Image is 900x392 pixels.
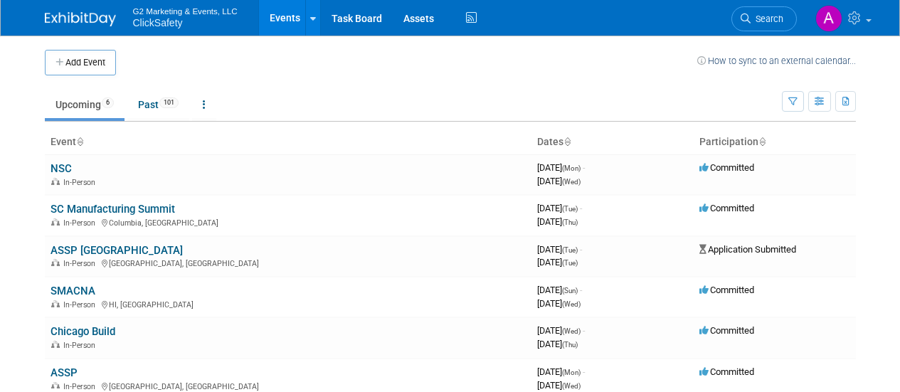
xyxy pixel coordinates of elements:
[63,259,100,268] span: In-Person
[51,203,175,216] a: SC Manufacturing Summit
[537,325,585,336] span: [DATE]
[537,244,582,255] span: [DATE]
[731,6,797,31] a: Search
[76,136,83,147] a: Sort by Event Name
[562,246,578,254] span: (Tue)
[562,205,578,213] span: (Tue)
[815,5,842,32] img: Allison Dumond
[758,136,766,147] a: Sort by Participation Type
[127,91,189,118] a: Past101
[537,257,578,267] span: [DATE]
[699,366,754,377] span: Committed
[51,298,526,309] div: HI, [GEOGRAPHIC_DATA]
[580,244,582,255] span: -
[562,287,578,295] span: (Sun)
[102,97,114,108] span: 6
[537,203,582,213] span: [DATE]
[562,327,581,335] span: (Wed)
[63,218,100,228] span: In-Person
[580,203,582,213] span: -
[694,130,856,154] th: Participation
[45,12,116,26] img: ExhibitDay
[562,164,581,172] span: (Mon)
[699,285,754,295] span: Committed
[133,3,238,18] span: G2 Marketing & Events, LLC
[699,325,754,336] span: Committed
[537,366,585,377] span: [DATE]
[51,380,526,391] div: [GEOGRAPHIC_DATA], [GEOGRAPHIC_DATA]
[562,259,578,267] span: (Tue)
[51,259,60,266] img: In-Person Event
[51,382,60,389] img: In-Person Event
[537,380,581,391] span: [DATE]
[51,218,60,226] img: In-Person Event
[563,136,571,147] a: Sort by Start Date
[63,178,100,187] span: In-Person
[51,244,183,257] a: ASSP [GEOGRAPHIC_DATA]
[537,216,578,227] span: [DATE]
[51,300,60,307] img: In-Person Event
[580,285,582,295] span: -
[133,17,183,28] span: ClickSafety
[63,382,100,391] span: In-Person
[699,203,754,213] span: Committed
[51,285,95,297] a: SMACNA
[45,91,125,118] a: Upcoming6
[51,216,526,228] div: Columbia, [GEOGRAPHIC_DATA]
[562,218,578,226] span: (Thu)
[537,162,585,173] span: [DATE]
[751,14,783,24] span: Search
[537,176,581,186] span: [DATE]
[45,130,531,154] th: Event
[63,341,100,350] span: In-Person
[562,178,581,186] span: (Wed)
[562,341,578,349] span: (Thu)
[562,300,581,308] span: (Wed)
[51,162,72,175] a: NSC
[583,162,585,173] span: -
[699,244,796,255] span: Application Submitted
[51,257,526,268] div: [GEOGRAPHIC_DATA], [GEOGRAPHIC_DATA]
[531,130,694,154] th: Dates
[537,339,578,349] span: [DATE]
[159,97,179,108] span: 101
[51,341,60,348] img: In-Person Event
[45,50,116,75] button: Add Event
[51,325,115,338] a: Chicago Build
[562,382,581,390] span: (Wed)
[51,178,60,185] img: In-Person Event
[537,298,581,309] span: [DATE]
[537,285,582,295] span: [DATE]
[562,369,581,376] span: (Mon)
[583,325,585,336] span: -
[699,162,754,173] span: Committed
[51,366,78,379] a: ASSP
[697,55,856,66] a: How to sync to an external calendar...
[583,366,585,377] span: -
[63,300,100,309] span: In-Person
